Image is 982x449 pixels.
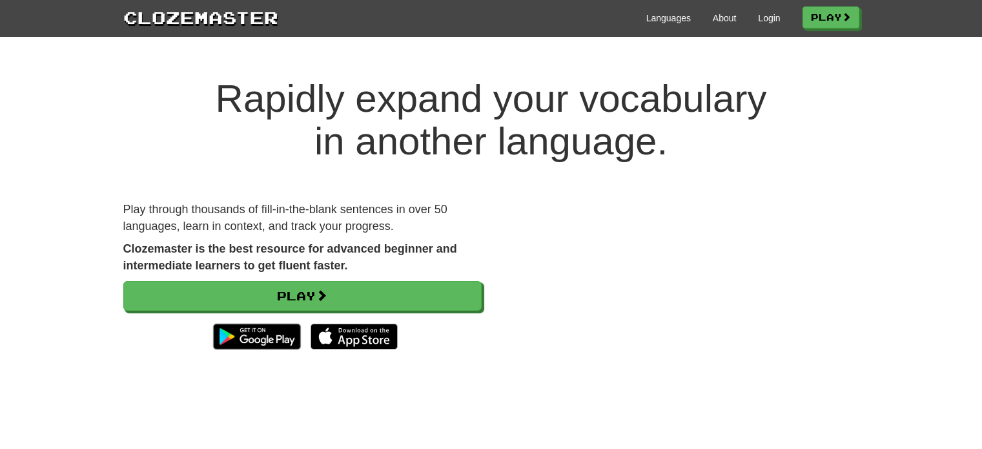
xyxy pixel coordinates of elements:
[713,12,737,25] a: About
[123,5,278,29] a: Clozemaster
[311,324,398,350] img: Download_on_the_App_Store_Badge_US-UK_135x40-25178aeef6eb6b83b96f5f2d004eda3bffbb37122de64afbaef7...
[758,12,780,25] a: Login
[646,12,691,25] a: Languages
[123,281,482,311] a: Play
[123,242,457,272] strong: Clozemaster is the best resource for advanced beginner and intermediate learners to get fluent fa...
[803,6,859,28] a: Play
[207,317,307,356] img: Get it on Google Play
[123,202,482,235] p: Play through thousands of fill-in-the-blank sentences in over 50 languages, learn in context, and...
